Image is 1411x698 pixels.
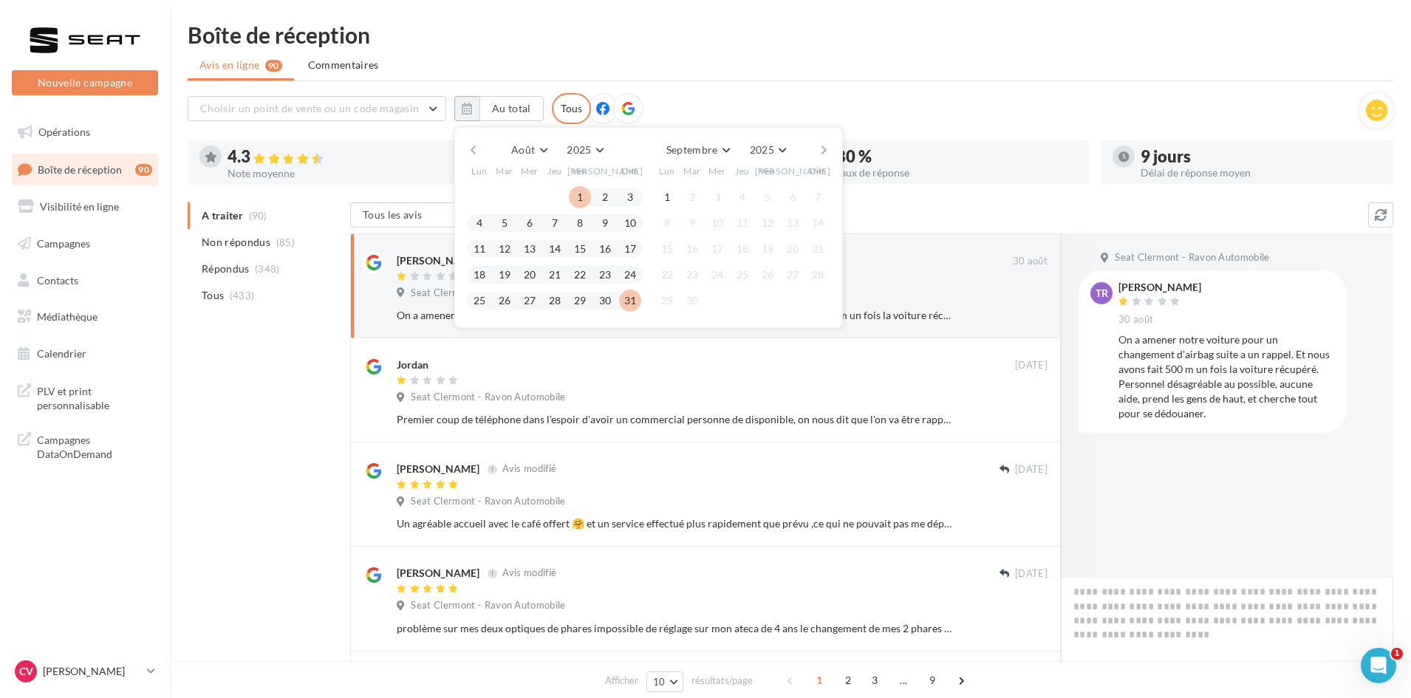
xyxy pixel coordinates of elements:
[731,212,754,234] button: 11
[683,165,701,177] span: Mar
[37,273,78,286] span: Contacts
[505,140,553,160] button: Août
[37,381,152,413] span: PLV et print personnalisable
[350,202,498,227] button: Tous les avis
[521,165,539,177] span: Mer
[681,238,703,260] button: 16
[511,143,535,156] span: Août
[619,290,641,312] button: 31
[807,264,829,286] button: 28
[37,347,86,360] span: Calendrier
[471,165,488,177] span: Lun
[735,165,750,177] span: Jeu
[363,208,423,221] span: Tous les avis
[544,238,566,260] button: 14
[807,238,829,260] button: 21
[666,143,718,156] span: Septembre
[569,212,591,234] button: 8
[12,70,158,95] button: Nouvelle campagne
[397,566,479,581] div: [PERSON_NAME]
[9,338,161,369] a: Calendrier
[731,186,754,208] button: 4
[681,186,703,208] button: 2
[397,357,428,372] div: Jordan
[656,290,678,312] button: 29
[681,264,703,286] button: 23
[569,238,591,260] button: 15
[807,186,829,208] button: 7
[1118,282,1201,292] div: [PERSON_NAME]
[594,238,616,260] button: 16
[397,308,952,323] div: On a amener notre voiture pour un changement d'airbag suite a un rappel. Et nous avons fait 500 m...
[135,164,152,176] div: 90
[9,191,161,222] a: Visibilité en ligne
[202,235,270,250] span: Non répondus
[660,140,736,160] button: Septembre
[37,430,152,462] span: Campagnes DataOnDemand
[468,238,491,260] button: 11
[807,668,831,692] span: 1
[411,599,565,612] span: Seat Clermont - Ravon Automobile
[807,212,829,234] button: 14
[496,165,513,177] span: Mar
[411,287,565,300] span: Seat Clermont - Ravon Automobile
[479,96,544,121] button: Au total
[561,140,609,160] button: 2025
[188,24,1393,46] div: Boîte de réception
[38,126,90,138] span: Opérations
[594,264,616,286] button: 23
[519,212,541,234] button: 6
[836,668,860,692] span: 2
[782,264,804,286] button: 27
[1118,332,1334,421] div: On a amener notre voiture pour un changement d'airbag suite a un rappel. Et nous avons fait 500 m...
[1096,286,1108,301] span: TR
[544,290,566,312] button: 28
[519,290,541,312] button: 27
[9,265,161,296] a: Contacts
[569,290,591,312] button: 29
[230,290,255,301] span: (433)
[567,143,591,156] span: 2025
[836,168,1077,178] div: Taux de réponse
[619,186,641,208] button: 3
[519,264,541,286] button: 20
[605,674,638,688] span: Afficher
[9,424,161,468] a: Campagnes DataOnDemand
[308,58,379,72] span: Commentaires
[9,301,161,332] a: Médiathèque
[744,140,792,160] button: 2025
[1118,313,1153,326] span: 30 août
[255,263,280,275] span: (348)
[493,290,516,312] button: 26
[706,264,728,286] button: 24
[1015,359,1048,372] span: [DATE]
[19,664,33,679] span: CV
[1015,567,1048,581] span: [DATE]
[656,238,678,260] button: 15
[653,676,666,688] span: 10
[202,288,224,303] span: Tous
[656,186,678,208] button: 1
[755,165,831,177] span: [PERSON_NAME]
[228,168,468,179] div: Note moyenne
[454,96,544,121] button: Au total
[43,664,141,679] p: [PERSON_NAME]
[544,264,566,286] button: 21
[202,261,250,276] span: Répondus
[1141,168,1381,178] div: Délai de réponse moyen
[731,264,754,286] button: 25
[552,93,591,124] div: Tous
[547,165,562,177] span: Jeu
[920,668,944,692] span: 9
[756,212,779,234] button: 12
[836,148,1077,165] div: 80 %
[659,165,675,177] span: Lun
[619,264,641,286] button: 24
[1361,648,1396,683] iframe: Intercom live chat
[567,165,643,177] span: [PERSON_NAME]
[188,96,446,121] button: Choisir un point de vente ou un code magasin
[1115,251,1269,264] span: Seat Clermont - Ravon Automobile
[544,212,566,234] button: 7
[468,290,491,312] button: 25
[569,264,591,286] button: 22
